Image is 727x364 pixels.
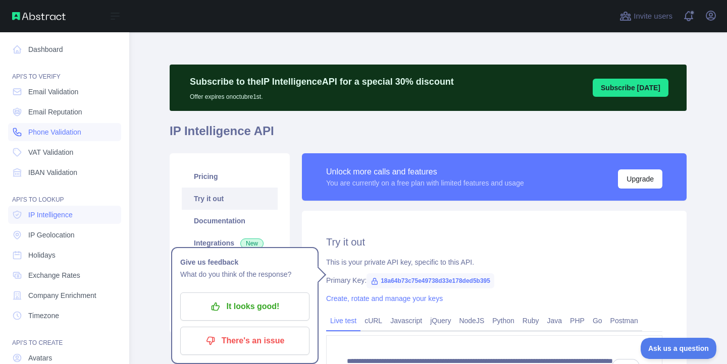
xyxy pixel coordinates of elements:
a: Ruby [518,313,543,329]
a: Dashboard [8,40,121,58]
a: Documentation [182,210,278,232]
span: 18a64b73c75e49738d33e178ded5b395 [367,273,494,288]
div: API'S TO VERIFY [8,60,121,81]
div: Unlock more calls and features [326,166,524,178]
h1: IP Intelligence API [170,123,687,147]
span: IP Geolocation [28,230,75,240]
a: NodeJS [455,313,488,329]
a: cURL [360,313,386,329]
span: Email Reputation [28,107,82,117]
span: New [240,238,264,249]
div: This is your private API key, specific to this API. [326,257,662,267]
a: Live test [326,313,360,329]
p: Subscribe to the IP Intelligence API for a special 30 % discount [190,75,454,89]
span: Company Enrichment [28,290,96,300]
p: What do you think of the response? [180,268,309,280]
a: PHP [566,313,589,329]
a: Try it out [182,188,278,210]
a: Create, rotate and manage your keys [326,294,443,302]
h1: Give us feedback [180,256,309,268]
a: Email Validation [8,83,121,101]
a: Python [488,313,518,329]
button: Subscribe [DATE] [593,79,668,97]
a: Company Enrichment [8,286,121,305]
a: IP Geolocation [8,226,121,244]
a: jQuery [426,313,455,329]
a: VAT Validation [8,143,121,161]
div: API'S TO LOOKUP [8,184,121,204]
span: Timezone [28,311,59,321]
img: Abstract API [12,12,66,20]
a: Timezone [8,307,121,325]
span: Phone Validation [28,127,81,137]
button: Upgrade [618,169,662,189]
a: Java [543,313,566,329]
span: Invite users [634,11,672,22]
button: Invite users [617,8,674,24]
a: IP Intelligence [8,206,121,224]
div: Primary Key: [326,275,662,285]
div: API'S TO CREATE [8,327,121,347]
p: Offer expires on octubre 1st. [190,89,454,101]
span: IP Intelligence [28,210,73,220]
span: Avatars [28,353,52,363]
a: Javascript [386,313,426,329]
span: Exchange Rates [28,270,80,280]
a: Integrations New [182,232,278,254]
span: Email Validation [28,87,78,97]
span: IBAN Validation [28,167,77,177]
div: You are currently on a free plan with limited features and usage [326,178,524,188]
span: VAT Validation [28,147,73,157]
a: IBAN Validation [8,163,121,181]
a: Postman [606,313,642,329]
a: Go [589,313,606,329]
a: Phone Validation [8,123,121,141]
span: Holidays [28,250,56,260]
a: Holidays [8,246,121,264]
a: Email Reputation [8,103,121,121]
h2: Try it out [326,235,662,249]
a: Exchange Rates [8,266,121,284]
iframe: Toggle Customer Support [641,338,717,359]
a: Pricing [182,165,278,188]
